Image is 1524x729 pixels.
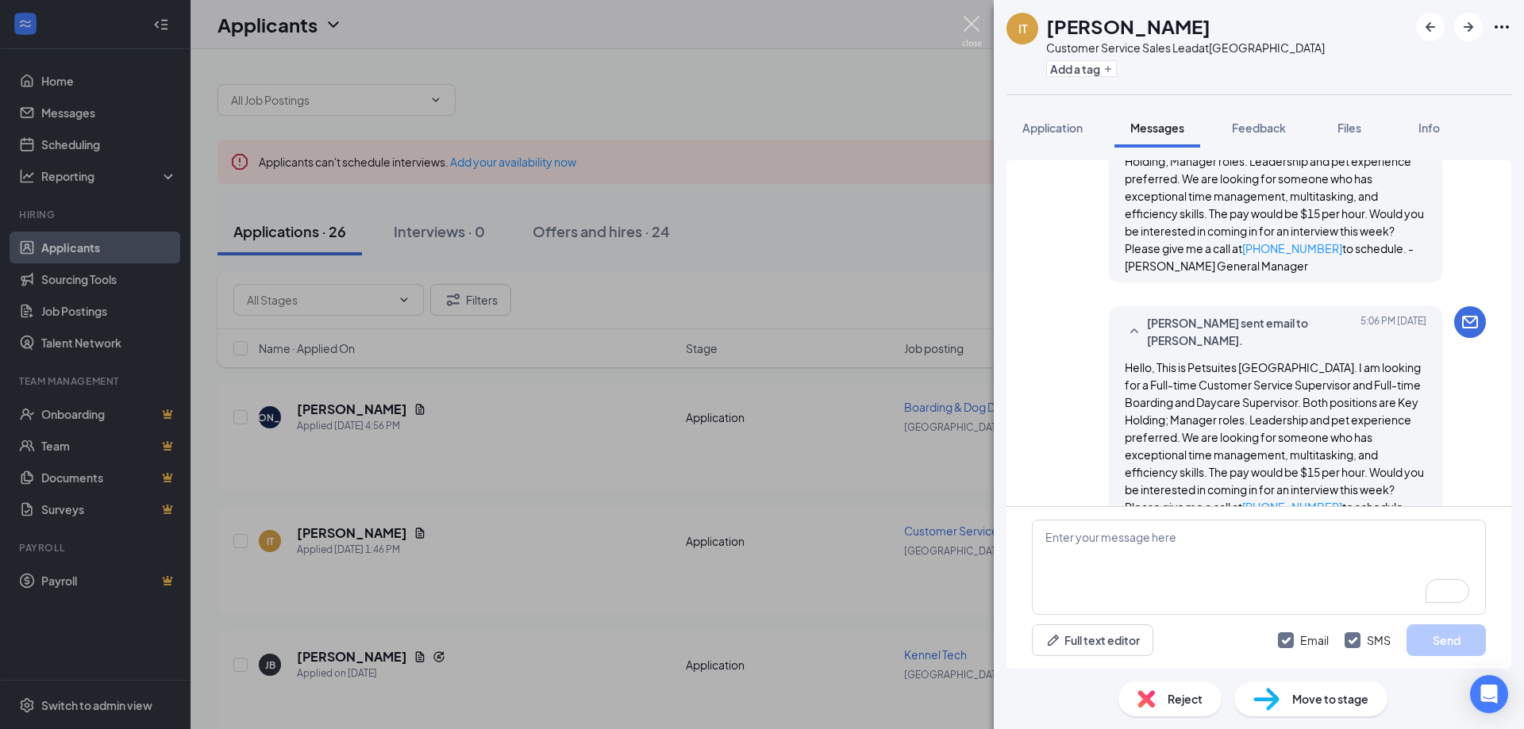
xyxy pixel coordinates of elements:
[1045,632,1061,648] svg: Pen
[1046,60,1117,77] button: PlusAdd a tag
[1454,13,1483,41] button: ArrowRight
[1418,121,1440,135] span: Info
[1046,13,1210,40] h1: [PERSON_NAME]
[1407,624,1486,656] button: Send
[1130,121,1184,135] span: Messages
[1125,360,1424,531] span: Hello, This is Petsuites [GEOGRAPHIC_DATA]. I am looking for a Full-time Customer Service Supervi...
[1360,314,1426,349] span: [DATE] 5:06 PM
[1337,121,1361,135] span: Files
[1492,17,1511,36] svg: Ellipses
[1018,21,1027,36] div: IT
[1125,322,1144,341] svg: SmallChevronUp
[1470,675,1508,713] div: Open Intercom Messenger
[1242,241,1342,255] a: [PHONE_NUMBER]
[1168,690,1203,708] span: Reject
[1147,314,1355,349] span: [PERSON_NAME] sent email to [PERSON_NAME].
[1292,690,1368,708] span: Move to stage
[1032,520,1486,615] textarea: To enrich screen reader interactions, please activate Accessibility in Grammarly extension settings
[1421,17,1440,36] svg: ArrowLeftNew
[1242,500,1342,514] a: [PHONE_NUMBER]
[1022,121,1083,135] span: Application
[1046,40,1325,56] div: Customer Service Sales Lead at [GEOGRAPHIC_DATA]
[1032,624,1153,656] button: Full text editorPen
[1416,13,1445,41] button: ArrowLeftNew
[1459,17,1478,36] svg: ArrowRight
[1460,313,1480,332] svg: Email
[1103,64,1113,74] svg: Plus
[1232,121,1286,135] span: Feedback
